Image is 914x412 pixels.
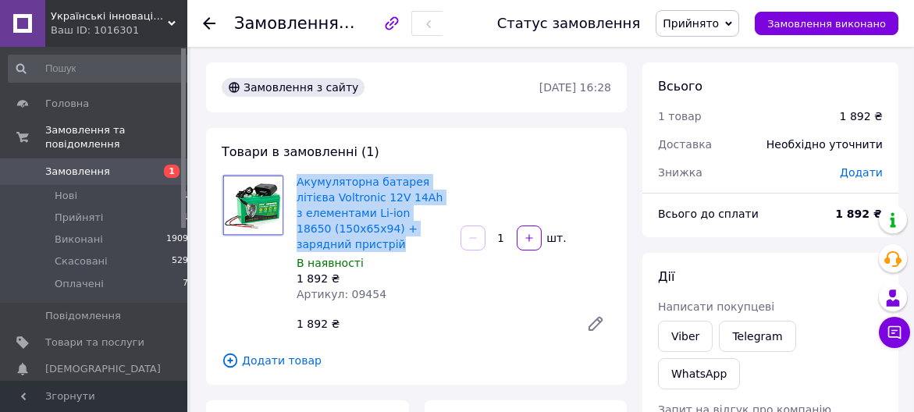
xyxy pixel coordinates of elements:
[580,308,611,339] a: Редагувати
[658,321,713,352] a: Viber
[757,127,892,162] div: Необхідно уточнити
[297,176,443,250] a: Акумуляторна батарея літієва Voltronic 12V 14Ah з елементами Li-ion 18650 (150х65х94) + зарядний ...
[297,288,386,300] span: Артикул: 09454
[297,257,364,269] span: В наявності
[222,175,283,236] img: Акумуляторна батарея літієва Voltronic 12V 14Ah з елементами Li-ion 18650 (150х65х94) + зарядний ...
[203,16,215,31] div: Повернутися назад
[658,208,759,220] span: Всього до сплати
[658,358,740,389] a: WhatsApp
[55,254,108,268] span: Скасовані
[755,12,898,35] button: Замовлення виконано
[222,78,365,97] div: Замовлення з сайту
[840,108,883,124] div: 1 892 ₴
[879,317,910,348] button: Чат з покупцем
[658,79,702,94] span: Всього
[55,233,103,247] span: Виконані
[164,165,180,178] span: 1
[55,189,77,203] span: Нові
[45,97,89,111] span: Головна
[539,81,611,94] time: [DATE] 16:28
[297,271,448,286] div: 1 892 ₴
[543,230,568,246] div: шт.
[51,9,168,23] span: Українські інноваційні технології
[45,309,121,323] span: Повідомлення
[290,313,574,335] div: 1 892 ₴
[840,166,883,179] span: Додати
[8,55,190,83] input: Пошук
[172,254,188,268] span: 529
[45,123,187,151] span: Замовлення та повідомлення
[51,23,187,37] div: Ваш ID: 1016301
[222,352,611,369] span: Додати товар
[658,166,702,179] span: Знижка
[835,208,883,220] b: 1 892 ₴
[497,16,641,31] div: Статус замовлення
[55,211,103,225] span: Прийняті
[658,138,712,151] span: Доставка
[658,269,674,284] span: Дії
[658,110,702,123] span: 1 товар
[719,321,795,352] a: Telegram
[663,17,719,30] span: Прийнято
[45,165,110,179] span: Замовлення
[45,336,144,350] span: Товари та послуги
[222,144,379,159] span: Товари в замовленні (1)
[234,14,339,33] span: Замовлення
[45,362,161,376] span: [DEMOGRAPHIC_DATA]
[658,300,774,313] span: Написати покупцеві
[55,277,104,291] span: Оплачені
[166,233,188,247] span: 1909
[767,18,886,30] span: Замовлення виконано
